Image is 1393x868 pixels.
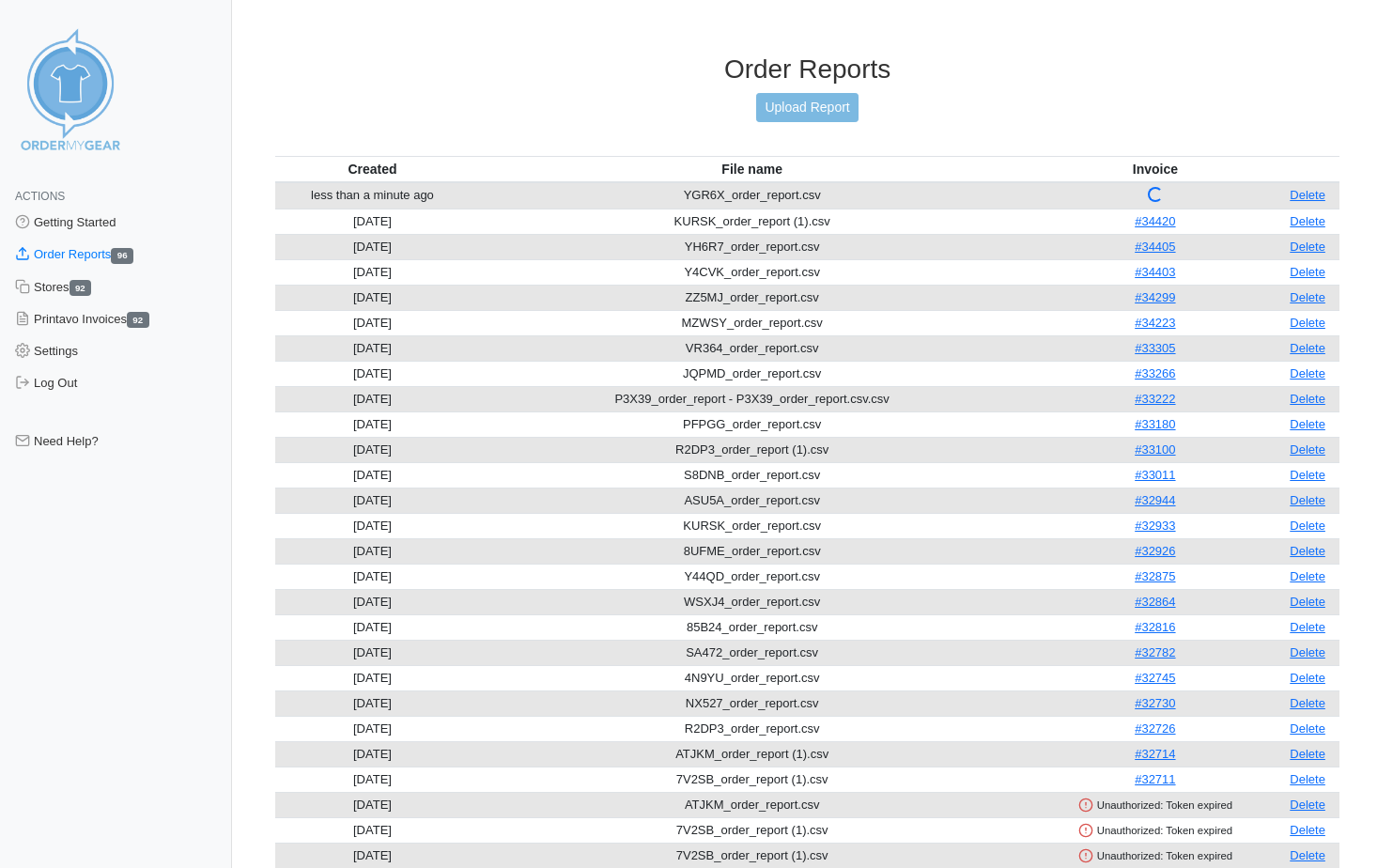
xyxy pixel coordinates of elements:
th: Invoice [1035,156,1277,182]
a: #32726 [1135,721,1175,736]
td: 4N9YU_order_report.csv [470,665,1035,690]
td: [DATE] [275,614,470,640]
td: [DATE] [275,386,470,411]
td: [DATE] [275,462,470,488]
a: Delete [1290,265,1325,279]
td: JQPMD_order_report.csv [470,361,1035,386]
a: Delete [1290,240,1325,254]
td: R2DP3_order_report (1).csv [470,437,1035,462]
a: Delete [1290,595,1325,609]
td: [DATE] [275,310,470,335]
a: Delete [1290,721,1325,736]
td: P3X39_order_report - P3X39_order_report.csv.csv [470,386,1035,411]
a: Delete [1290,290,1325,304]
a: Upload Report [756,93,858,122]
a: #33222 [1135,392,1175,406]
td: SA472_order_report.csv [470,640,1035,665]
td: [DATE] [275,690,470,716]
td: [DATE] [275,564,470,589]
a: Delete [1290,519,1325,533]
td: R2DP3_order_report.csv [470,716,1035,741]
td: ZZ5MJ_order_report.csv [470,285,1035,310]
td: WSXJ4_order_report.csv [470,589,1035,614]
th: File name [470,156,1035,182]
a: Delete [1290,214,1325,228]
td: S8DNB_order_report.csv [470,462,1035,488]
td: [DATE] [275,843,470,868]
a: Delete [1290,366,1325,380]
a: #34299 [1135,290,1175,304]
a: Delete [1290,468,1325,482]
a: #34420 [1135,214,1175,228]
a: #33305 [1135,341,1175,355]
td: VR364_order_report.csv [470,335,1035,361]
td: 8UFME_order_report.csv [470,538,1035,564]
td: 85B24_order_report.csv [470,614,1035,640]
a: #32730 [1135,696,1175,710]
a: Delete [1290,493,1325,507]
a: Delete [1290,645,1325,659]
td: [DATE] [275,335,470,361]
a: Delete [1290,188,1325,202]
td: [DATE] [275,361,470,386]
span: 96 [111,248,133,264]
a: Delete [1290,671,1325,685]
td: 7V2SB_order_report (1).csv [470,843,1035,868]
td: [DATE] [275,437,470,462]
td: NX527_order_report.csv [470,690,1035,716]
a: Delete [1290,798,1325,812]
td: less than a minute ago [275,182,470,209]
span: Actions [15,190,65,203]
a: #32714 [1135,747,1175,761]
td: [DATE] [275,767,470,792]
a: #34405 [1135,240,1175,254]
td: [DATE] [275,538,470,564]
td: [DATE] [275,665,470,690]
a: Delete [1290,544,1325,558]
td: 7V2SB_order_report (1).csv [470,817,1035,843]
td: [DATE] [275,259,470,285]
div: Unauthorized: Token expired [1039,847,1273,864]
a: #33266 [1135,366,1175,380]
a: Delete [1290,417,1325,431]
td: [DATE] [275,716,470,741]
a: #32875 [1135,569,1175,583]
a: #32926 [1135,544,1175,558]
a: Delete [1290,772,1325,786]
td: Y4CVK_order_report.csv [470,259,1035,285]
a: #33180 [1135,417,1175,431]
a: Delete [1290,442,1325,457]
div: Unauthorized: Token expired [1039,822,1273,839]
td: [DATE] [275,209,470,234]
td: [DATE] [275,741,470,767]
td: [DATE] [275,792,470,817]
a: #32944 [1135,493,1175,507]
td: ATJKM_order_report.csv [470,792,1035,817]
td: [DATE] [275,640,470,665]
a: Delete [1290,747,1325,761]
span: 92 [70,280,92,296]
td: 7V2SB_order_report (1).csv [470,767,1035,792]
td: Y44QD_order_report.csv [470,564,1035,589]
a: #32782 [1135,645,1175,659]
td: KURSK_order_report.csv [470,513,1035,538]
a: #32933 [1135,519,1175,533]
td: [DATE] [275,234,470,259]
a: Delete [1290,620,1325,634]
th: Created [275,156,470,182]
td: [DATE] [275,513,470,538]
a: #33100 [1135,442,1175,457]
td: ASU5A_order_report.csv [470,488,1035,513]
a: Delete [1290,341,1325,355]
td: [DATE] [275,488,470,513]
div: Unauthorized: Token expired [1039,797,1273,814]
td: KURSK_order_report (1).csv [470,209,1035,234]
a: Delete [1290,316,1325,330]
td: MZWSY_order_report.csv [470,310,1035,335]
a: Delete [1290,848,1325,862]
td: YGR6X_order_report.csv [470,182,1035,209]
a: Delete [1290,392,1325,406]
td: [DATE] [275,817,470,843]
a: Delete [1290,696,1325,710]
span: 92 [127,312,149,328]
